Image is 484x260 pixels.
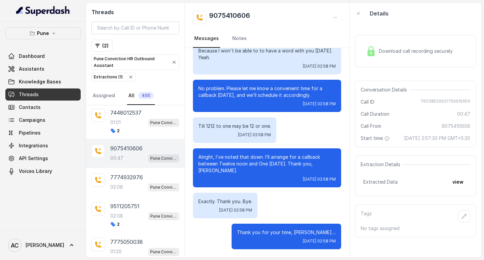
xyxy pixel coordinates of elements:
p: 02:08 [110,213,123,219]
span: Download call recording securely [379,48,455,54]
span: Extracted Data [363,179,398,185]
p: 00:47 [110,155,123,161]
span: 400 [138,92,154,99]
input: Search by Call ID or Phone Number [91,22,179,34]
a: Dashboard [5,50,81,62]
h2: Threads [91,8,179,16]
p: Exactly. Thank you. Bye. [198,198,252,205]
span: [DATE] 02:58 PM [238,132,271,138]
p: Pune Conviction HR Outbound Assistant [94,55,166,69]
span: Call From [361,123,381,129]
span: 2 [110,128,120,134]
p: 7774932976 [110,173,143,181]
p: 7448012537 [110,109,142,117]
button: Extractions (1) [91,73,136,81]
span: [DATE] 02:58 PM [303,238,336,244]
p: Alright, I’ve noted that down. I’ll arrange for a callback between Twelve noon and One [DATE]. Th... [198,154,336,174]
nav: Tabs [193,30,341,48]
button: Pune Conviction HR Outbound Assistant [91,54,179,70]
span: [DATE] 2:57:30 PM GMT+5:30 [404,135,470,142]
span: [PERSON_NAME] [26,242,64,249]
p: Pune Conviction HR Outbound Assistant [150,155,177,162]
a: Integrations [5,140,81,152]
a: Messages [193,30,220,48]
a: Knowledge Bases [5,76,81,88]
span: Start time [361,135,391,142]
a: API Settings [5,152,81,164]
span: Extraction Details [361,161,403,168]
span: Call ID [361,99,374,105]
p: Thank you for your time, [PERSON_NAME].... [237,229,336,236]
span: Contacts [19,104,41,111]
h2: 9075410606 [209,11,250,24]
span: Voices Library [19,168,52,175]
a: Threads [5,88,81,101]
a: Contacts [5,101,81,113]
p: Pune Conviction HR Outbound Assistant [150,213,177,220]
p: Pune Conviction HR Outbound Assistant [150,249,177,255]
a: Assistants [5,63,81,75]
a: Notes [231,30,248,48]
p: 7775050038 [110,238,143,246]
span: [DATE] 02:58 PM [303,64,336,69]
span: 2 [110,222,120,227]
a: Voices Library [5,165,81,177]
span: Conversation Details [361,86,410,93]
a: Pipelines [5,127,81,139]
p: 9511205751 [110,202,139,210]
span: Dashboard [19,53,45,60]
p: Pune [37,29,49,37]
div: Extractions ( 1 ) [94,74,123,80]
span: Threads [19,91,39,98]
p: 02:08 [110,184,123,190]
span: 00:47 [457,111,470,117]
a: Assigned [91,87,116,105]
a: [PERSON_NAME] [5,236,81,255]
a: Campaigns [5,114,81,126]
span: Integrations [19,142,48,149]
p: 01:01 [110,119,121,126]
img: light.svg [16,5,70,16]
span: Assistants [19,66,44,72]
p: Because I won't be able to to have a word with you [DATE]. Yeah. [198,47,336,61]
text: AC [11,242,19,249]
button: Pune [5,27,81,39]
span: [DATE] 02:58 PM [303,177,336,182]
nav: Tabs [91,87,179,105]
button: (2) [91,40,113,52]
p: 01:20 [110,248,122,255]
span: Call Duration [361,111,389,117]
p: 9075410606 [110,144,143,152]
button: view [448,176,468,188]
p: Pune Conviction HR Outbound Assistant [150,119,177,126]
p: No tags assigned [361,225,470,232]
p: No problem. Please let me know a convenient time for a callback [DATE], and we'll schedule it acc... [198,85,336,99]
p: Details [370,9,389,17]
p: Tags [361,210,372,222]
span: [DATE] 02:58 PM [219,208,252,213]
a: All400 [127,87,155,105]
span: API Settings [19,155,48,162]
span: [DATE] 02:58 PM [303,101,336,107]
p: Pune Conviction HR Outbound Assistant [150,184,177,191]
p: Till 1212 to one may be 12 or one. [198,123,271,129]
img: Lock Icon [366,46,376,56]
span: Knowledge Bases [19,78,61,85]
span: Pipelines [19,129,41,136]
span: 76038520621759915650 [420,99,470,105]
span: Campaigns [19,117,45,123]
span: 9075410606 [442,123,470,129]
